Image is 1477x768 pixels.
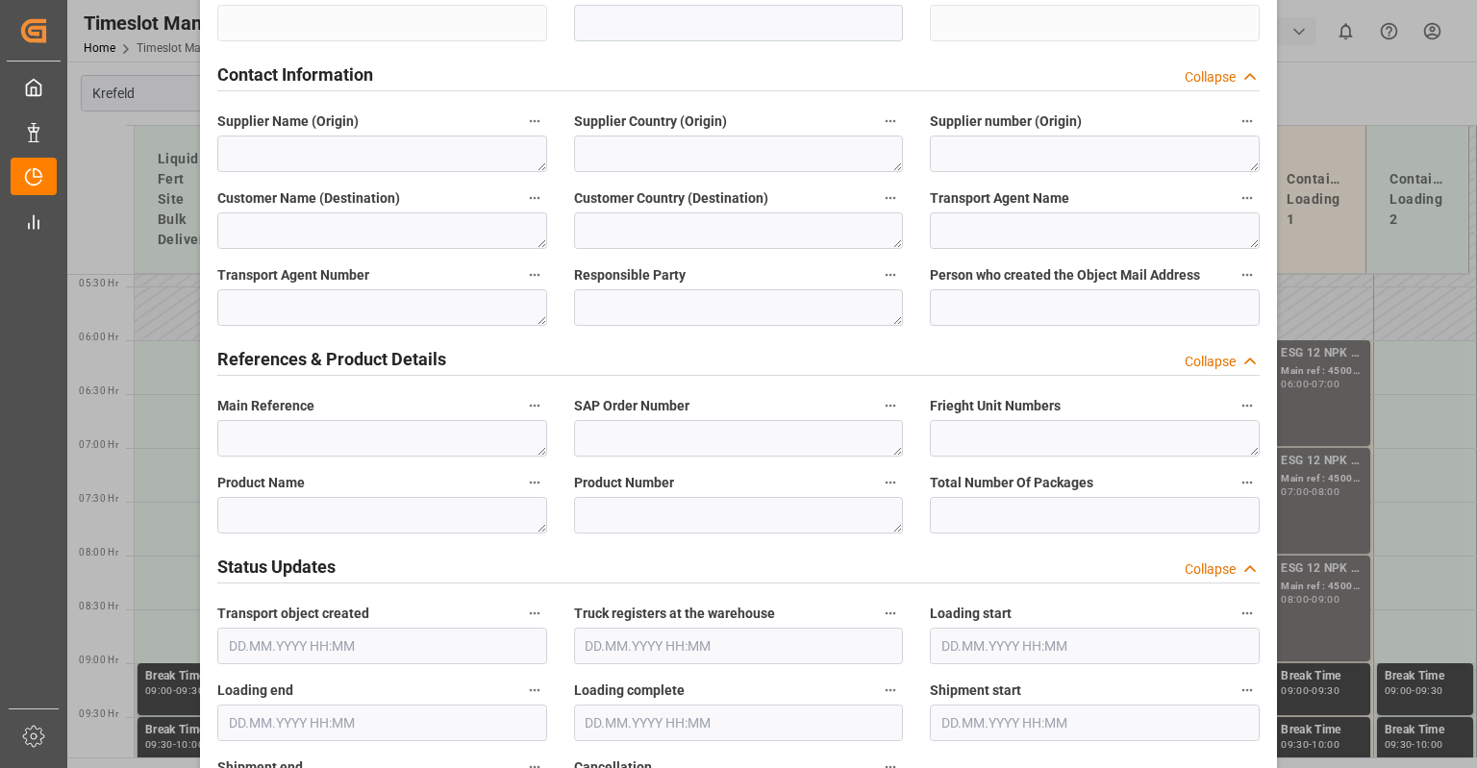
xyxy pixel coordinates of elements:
[1235,393,1260,418] button: Frieght Unit Numbers
[522,186,547,211] button: Customer Name (Destination)
[878,109,903,134] button: Supplier Country (Origin)
[574,396,689,416] span: SAP Order Number
[574,628,904,664] input: DD.MM.YYYY HH:MM
[574,473,674,493] span: Product Number
[930,188,1069,209] span: Transport Agent Name
[522,470,547,495] button: Product Name
[217,604,369,624] span: Transport object created
[878,470,903,495] button: Product Number
[522,262,547,287] button: Transport Agent Number
[217,681,293,701] span: Loading end
[930,473,1093,493] span: Total Number Of Packages
[574,265,686,285] span: Responsible Party
[878,678,903,703] button: Loading complete
[878,393,903,418] button: SAP Order Number
[217,265,369,285] span: Transport Agent Number
[574,681,685,701] span: Loading complete
[930,396,1061,416] span: Frieght Unit Numbers
[217,705,547,741] input: DD.MM.YYYY HH:MM
[574,111,727,132] span: Supplier Country (Origin)
[1235,601,1260,626] button: Loading start
[217,111,359,132] span: Supplier Name (Origin)
[217,62,373,87] h2: Contact Information
[1235,262,1260,287] button: Person who created the Object Mail Address
[522,678,547,703] button: Loading end
[574,705,904,741] input: DD.MM.YYYY HH:MM
[217,628,547,664] input: DD.MM.YYYY HH:MM
[878,186,903,211] button: Customer Country (Destination)
[878,262,903,287] button: Responsible Party
[1185,352,1236,372] div: Collapse
[217,188,400,209] span: Customer Name (Destination)
[574,604,775,624] span: Truck registers at the warehouse
[522,393,547,418] button: Main Reference
[930,705,1260,741] input: DD.MM.YYYY HH:MM
[217,554,336,580] h2: Status Updates
[1235,678,1260,703] button: Shipment start
[217,473,305,493] span: Product Name
[930,628,1260,664] input: DD.MM.YYYY HH:MM
[1235,470,1260,495] button: Total Number Of Packages
[930,111,1082,132] span: Supplier number (Origin)
[930,681,1021,701] span: Shipment start
[1185,67,1236,87] div: Collapse
[217,346,446,372] h2: References & Product Details
[1185,559,1236,580] div: Collapse
[522,601,547,626] button: Transport object created
[930,265,1200,285] span: Person who created the Object Mail Address
[930,604,1012,624] span: Loading start
[1235,109,1260,134] button: Supplier number (Origin)
[522,109,547,134] button: Supplier Name (Origin)
[217,396,314,416] span: Main Reference
[1235,186,1260,211] button: Transport Agent Name
[574,188,768,209] span: Customer Country (Destination)
[878,601,903,626] button: Truck registers at the warehouse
